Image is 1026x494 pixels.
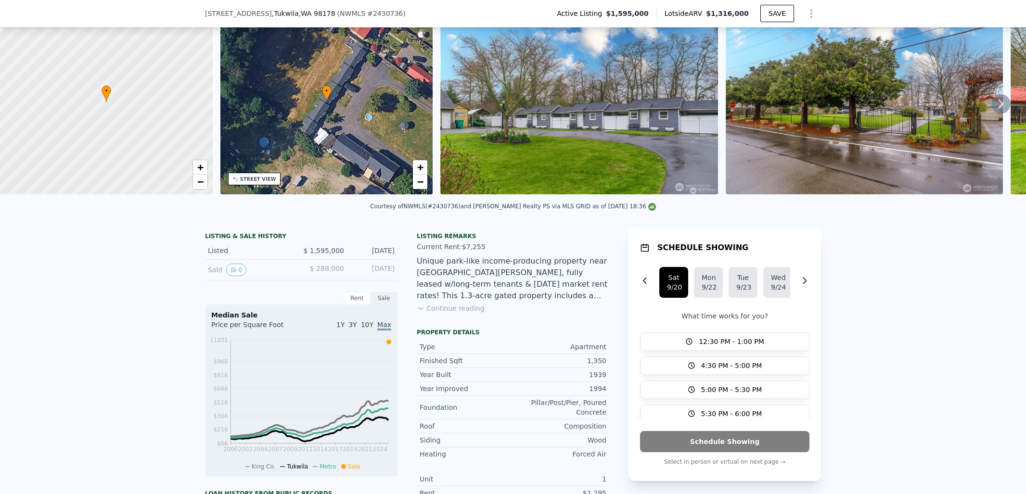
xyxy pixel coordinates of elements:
[702,282,715,292] div: 9/22
[736,273,750,282] div: Tue
[606,9,649,18] span: $1,595,000
[348,321,357,329] span: 3Y
[771,273,784,282] div: Wed
[640,311,809,321] p: What time works for you?
[640,405,809,423] button: 5:30 PM - 6:00 PM
[420,370,513,380] div: Year Built
[377,321,391,330] span: Max
[197,161,203,173] span: +
[217,440,228,447] tspan: $66
[667,273,680,282] div: Sat
[210,337,228,343] tspan: $1201
[420,449,513,459] div: Heating
[657,242,748,253] h1: SCHEDULE SHOWING
[702,273,715,282] div: Mon
[417,161,423,173] span: +
[240,176,276,183] div: STREET VIEW
[771,282,784,292] div: 9/24
[413,160,427,175] a: Zoom in
[413,175,427,189] a: Zoom out
[726,10,1003,194] img: Sale: 167708616 Parcel: 98244857
[213,372,228,379] tspan: $816
[513,398,606,417] div: Pillar/Post/Pier, Poured Concrete
[322,85,332,102] div: •
[640,431,809,452] button: Schedule Showing
[340,10,365,17] span: NWMLS
[226,264,246,276] button: View historical data
[320,463,336,470] span: Metro
[706,10,749,17] span: $1,316,000
[648,203,656,211] img: NWMLS Logo
[197,176,203,188] span: −
[213,413,228,419] tspan: $366
[313,446,328,453] tspan: 2014
[802,4,821,23] button: Show Options
[640,380,809,399] button: 5:00 PM - 5:30 PM
[420,421,513,431] div: Roof
[211,310,391,320] div: Median Sale
[102,85,111,102] div: •
[557,9,606,18] span: Active Listing
[208,264,294,276] div: Sold
[193,175,207,189] a: Zoom out
[417,329,609,336] div: Property details
[665,9,706,18] span: Lotside ARV
[420,356,513,366] div: Finished Sqft
[701,385,762,394] span: 5:00 PM - 5:30 PM
[223,446,238,453] tspan: 2000
[370,203,656,210] div: Courtesy of NWMLS (#2430736) and [PERSON_NAME] Realty PS via MLS GRID as of [DATE] 18:36
[760,5,794,22] button: SAVE
[729,267,757,298] button: Tue9/23
[699,337,764,346] span: 12:30 PM - 1:00 PM
[303,247,344,254] span: $ 1,595,000
[253,446,268,453] tspan: 2004
[373,446,388,453] tspan: 2024
[763,267,792,298] button: Wed9/24
[328,446,343,453] tspan: 2017
[211,320,301,335] div: Price per Square Foot
[213,426,228,433] tspan: $216
[420,435,513,445] div: Siding
[640,456,809,468] p: Select in person or virtual on next page →
[371,292,398,304] div: Sale
[420,384,513,393] div: Year Improved
[343,446,358,453] tspan: 2019
[640,356,809,375] button: 4:30 PM - 5:00 PM
[701,361,762,370] span: 4:30 PM - 5:00 PM
[736,282,750,292] div: 9/23
[694,267,723,298] button: Mon9/22
[213,358,228,365] tspan: $966
[208,246,294,255] div: Listed
[336,321,345,329] span: 1Y
[344,292,371,304] div: Rent
[322,87,332,95] span: •
[513,370,606,380] div: 1939
[513,435,606,445] div: Wood
[667,282,680,292] div: 9/20
[310,265,344,272] span: $ 288,000
[640,332,809,351] button: 12:30 PM - 1:00 PM
[367,10,403,17] span: # 2430736
[513,449,606,459] div: Forced Air
[358,446,372,453] tspan: 2021
[417,255,609,302] div: Unique park-like income-producing property near [GEOGRAPHIC_DATA][PERSON_NAME], fully leased w/lo...
[440,10,718,194] img: Sale: 167708616 Parcel: 98244857
[205,232,398,242] div: LISTING & SALE HISTORY
[205,9,272,18] span: [STREET_ADDRESS]
[213,399,228,406] tspan: $516
[252,463,276,470] span: King Co.
[268,446,283,453] tspan: 2007
[352,264,395,276] div: [DATE]
[298,446,313,453] tspan: 2012
[659,267,688,298] button: Sat9/20
[272,9,335,18] span: , Tukwila
[462,243,486,251] span: $7,255
[420,474,513,484] div: Unit
[417,232,609,240] div: Listing remarks
[701,409,762,418] span: 5:30 PM - 6:00 PM
[361,321,373,329] span: 10Y
[513,474,606,484] div: 1
[417,304,485,313] button: Continue reading
[420,403,513,412] div: Foundation
[299,10,335,17] span: , WA 98178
